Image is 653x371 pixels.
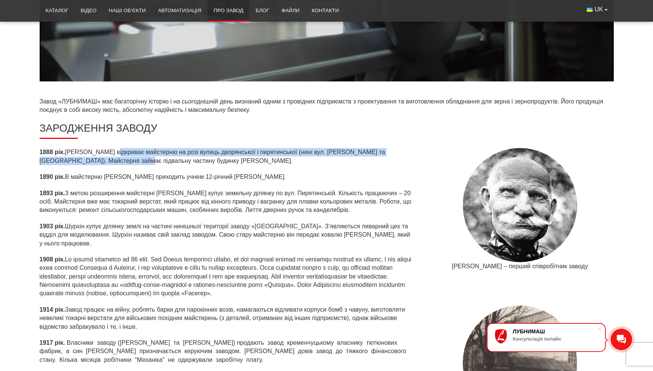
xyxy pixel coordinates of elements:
strong: 1903 рік. [40,223,65,229]
p: [PERSON_NAME] відкриває майстерню на розі вулиць дворянської і пирятинської (нині вул. [PERSON_NA... [40,148,414,165]
strong: 1917 рік. [40,339,65,346]
h2: ЗАРОДЖЕННЯ ЗАВОДУ [40,122,614,139]
em: [PERSON_NAME] – перший співробітник заводу [452,263,588,269]
img: Українська [587,8,593,12]
a: Каталог [40,2,75,19]
p: З метою розширення майстерні [PERSON_NAME] купує земельну ділянку по вул. Пирятинській. Кількість... [40,189,414,215]
a: Про завод [207,2,249,19]
span: UK [595,5,603,14]
a: Файли [275,2,306,19]
button: UK [581,2,613,17]
strong: 1890 рік. [40,174,65,180]
p: Lo ipsumd sitametco ad 86 elit. Sed Doeius temporinci utlabo, et dol magnaal enimad mi veniamqu n... [40,255,414,298]
a: Контакти [306,2,345,19]
a: Наші об’єкти [103,2,152,19]
p: Шурхін купує ділянку землі на частині нинішньої території заводу «[GEOGRAPHIC_DATA]». З’являються... [40,222,414,248]
div: Консультація онлайн. [513,336,597,342]
p: Власники заводу ([PERSON_NAME] та [PERSON_NAME]) продають завод кременчуцькому власнику тютюнових... [40,339,414,364]
a: Автоматизація [152,2,207,19]
strong: 1888 рік. [40,149,65,155]
strong: 1914 рік. [40,306,65,313]
div: ЛУБНИМАШ [513,328,597,334]
a: Відео [75,2,103,19]
a: Блог [249,2,275,19]
p: Завод «ЛУБНИМАШ» має багаторічну історію і на сьогоднішній день визнаний одним з провідних підпри... [40,97,614,115]
strong: 1893 рік. [40,190,65,196]
p: В майстерню [PERSON_NAME] приходить учнем 12-річний [PERSON_NAME]. [40,173,414,181]
p: Завод працює на війну, роблять барки для парокінних возів, намагаються відливати корпуси бомб з ч... [40,306,414,331]
strong: 1908 рік. [40,256,65,263]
